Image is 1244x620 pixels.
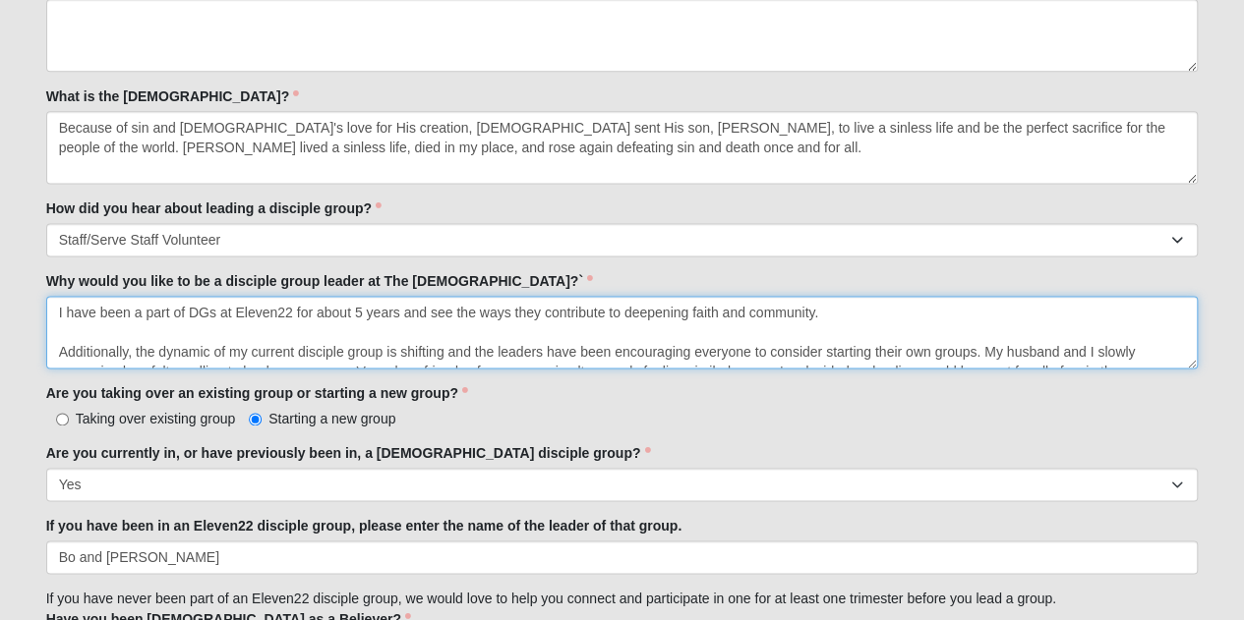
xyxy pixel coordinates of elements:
[46,443,651,463] label: Are you currently in, or have previously been in, a [DEMOGRAPHIC_DATA] disciple group?
[249,413,262,425] input: Starting a new group
[46,271,593,291] label: Why would you like to be a disciple group leader at The [DEMOGRAPHIC_DATA]?`
[268,411,395,426] span: Starting a new group
[56,413,69,425] input: Taking over existing group
[76,411,236,426] span: Taking over existing group
[46,516,681,535] label: If you have been in an Eleven22 disciple group, please enter the name of the leader of that group.
[46,86,300,106] label: What is the [DEMOGRAPHIC_DATA]?
[46,383,468,403] label: Are you taking over an existing group or starting a new group?
[46,198,382,218] label: How did you hear about leading a disciple group?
